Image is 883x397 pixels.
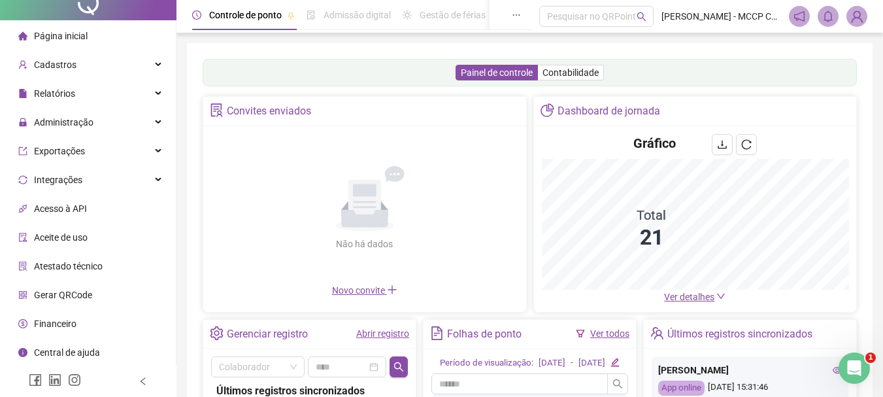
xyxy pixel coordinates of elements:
div: [DATE] [539,356,565,370]
span: api [18,204,27,213]
span: pushpin [287,12,295,20]
span: setting [210,326,224,340]
iframe: Intercom live chat [839,353,870,384]
span: Central de ajuda [34,347,100,358]
span: user-add [18,60,27,69]
span: sync [18,175,27,184]
span: Acesso à API [34,203,87,214]
span: Financeiro [34,319,76,329]
span: ellipsis [512,10,521,20]
span: sun [403,10,412,20]
div: Dashboard de jornada [558,100,660,122]
span: audit [18,233,27,242]
span: Gerar QRCode [34,290,92,300]
span: pie-chart [541,103,554,117]
div: Convites enviados [227,100,311,122]
span: Ver detalhes [664,292,714,302]
span: file [18,89,27,98]
span: download [717,139,727,150]
div: Não há dados [305,237,425,251]
span: Página inicial [34,31,88,41]
span: Atestado técnico [34,261,103,271]
span: home [18,31,27,41]
span: Administração [34,117,93,128]
span: Integrações [34,175,82,185]
span: info-circle [18,348,27,357]
span: notification [793,10,805,22]
span: file-text [430,326,444,340]
span: Gestão de férias [420,10,486,20]
span: Painel de controle [461,67,533,78]
span: eye [833,366,842,375]
span: Contabilidade [542,67,599,78]
span: Controle de ponto [209,10,282,20]
img: 89793 [847,7,867,26]
div: [DATE] 15:31:46 [658,381,842,396]
span: clock-circle [192,10,201,20]
span: instagram [68,373,81,387]
span: Novo convite [332,285,397,296]
a: Ver detalhes down [664,292,725,302]
span: export [18,147,27,156]
div: [PERSON_NAME] [658,363,842,377]
span: team [650,326,664,340]
span: reload [741,139,752,150]
span: Relatórios [34,88,75,99]
span: file-done [307,10,316,20]
span: down [716,292,725,301]
h4: Gráfico [633,134,676,152]
div: - [571,356,573,370]
span: qrcode [18,290,27,300]
div: Últimos registros sincronizados [667,323,812,345]
a: Abrir registro [356,328,409,339]
div: App online [658,381,705,396]
div: Gerenciar registro [227,323,308,345]
span: Cadastros [34,60,76,70]
span: solution [210,103,224,117]
span: lock [18,118,27,127]
span: solution [18,262,27,271]
span: plus [387,285,397,295]
a: Ver todos [590,328,629,339]
span: dollar [18,319,27,328]
span: Exportações [34,146,85,156]
div: Folhas de ponto [447,323,522,345]
span: [PERSON_NAME] - MCCP COMERCIO DE ALIMENTOS LTDA [661,9,781,24]
span: search [637,12,646,22]
span: Aceite de uso [34,232,88,243]
span: facebook [29,373,42,387]
span: left [139,377,148,386]
span: search [612,379,623,389]
span: Admissão digital [324,10,391,20]
span: search [393,362,404,372]
span: bell [822,10,834,22]
span: edit [610,358,619,366]
span: 1 [865,353,876,363]
div: Período de visualização: [440,356,533,370]
span: linkedin [48,373,61,387]
div: [DATE] [578,356,605,370]
span: filter [576,329,585,338]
